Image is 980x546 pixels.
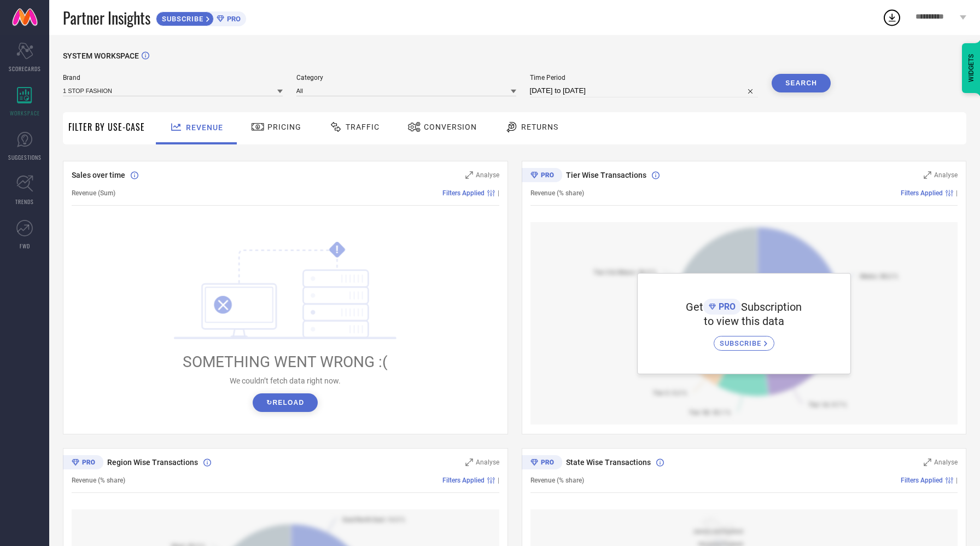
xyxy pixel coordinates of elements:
[68,120,145,133] span: Filter By Use-Case
[465,458,473,466] svg: Zoom
[530,477,584,484] span: Revenue (% share)
[63,455,103,472] div: Premium
[336,243,339,256] tspan: !
[686,300,703,313] span: Get
[230,376,341,385] span: We couldn’t fetch data right now.
[530,84,759,97] input: Select time period
[882,8,902,27] div: Open download list
[521,123,558,131] span: Returns
[346,123,380,131] span: Traffic
[63,51,139,60] span: SYSTEM WORKSPACE
[183,353,388,371] span: SOMETHING WENT WRONG :(
[901,189,943,197] span: Filters Applied
[934,458,958,466] span: Analyse
[720,339,764,347] span: SUBSCRIBE
[566,171,646,179] span: Tier Wise Transactions
[465,171,473,179] svg: Zoom
[956,189,958,197] span: |
[156,9,246,26] a: SUBSCRIBEPRO
[224,15,241,23] span: PRO
[476,171,499,179] span: Analyse
[72,189,115,197] span: Revenue (Sum)
[20,242,30,250] span: FWD
[498,477,499,484] span: |
[741,300,802,313] span: Subscription
[924,458,931,466] svg: Zoom
[424,123,477,131] span: Conversion
[72,171,125,179] span: Sales over time
[704,315,784,328] span: to view this data
[267,123,301,131] span: Pricing
[8,153,42,161] span: SUGGESTIONS
[522,168,562,184] div: Premium
[10,109,40,117] span: WORKSPACE
[186,123,223,132] span: Revenue
[63,74,283,82] span: Brand
[9,65,41,73] span: SCORECARDS
[156,15,206,23] span: SUBSCRIBE
[253,393,318,412] button: ↻Reload
[924,171,931,179] svg: Zoom
[522,455,562,472] div: Premium
[901,477,943,484] span: Filters Applied
[15,198,34,206] span: TRENDS
[566,458,651,467] span: State Wise Transactions
[530,74,759,82] span: Time Period
[934,171,958,179] span: Analyse
[530,189,584,197] span: Revenue (% share)
[442,189,485,197] span: Filters Applied
[296,74,516,82] span: Category
[956,477,958,484] span: |
[498,189,499,197] span: |
[476,458,499,466] span: Analyse
[442,477,485,484] span: Filters Applied
[63,7,150,29] span: Partner Insights
[772,74,831,92] button: Search
[107,458,198,467] span: Region Wise Transactions
[714,328,774,351] a: SUBSCRIBE
[72,477,125,484] span: Revenue (% share)
[716,301,736,312] span: PRO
